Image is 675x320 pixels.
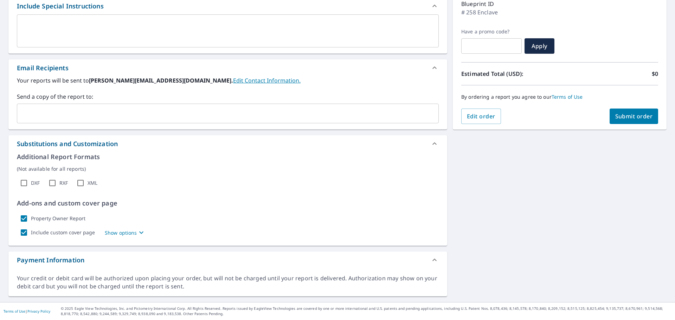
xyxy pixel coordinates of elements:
[17,76,439,85] label: Your reports will be sent to
[105,229,137,236] p: Show options
[8,252,447,268] div: Payment Information
[17,198,439,208] p: Add-ons and custom cover page
[89,77,233,84] b: [PERSON_NAME][EMAIL_ADDRESS][DOMAIN_NAME].
[615,112,653,120] span: Submit order
[59,180,68,186] label: RXF
[17,63,69,73] div: Email Recipients
[17,92,439,101] label: Send a copy of the report to:
[461,8,498,17] p: # 258 Enclave
[461,28,522,35] label: Have a promo code?
[88,180,97,186] label: XML
[31,215,85,222] label: Property Owner Report
[610,109,658,124] button: Submit order
[17,139,118,149] div: Substitutions and Customization
[17,255,84,265] div: Payment Information
[4,309,25,314] a: Terms of Use
[530,42,549,50] span: Apply
[17,165,439,172] p: (Not available for all reports)
[8,59,447,76] div: Email Recipients
[4,309,50,313] p: |
[525,38,554,54] button: Apply
[461,70,560,78] p: Estimated Total (USD):
[31,229,95,236] label: Include custom cover page
[17,274,439,290] div: Your credit or debit card will be authorized upon placing your order, but will not be charged unt...
[233,77,301,84] a: EditContactInfo
[552,93,583,100] a: Terms of Use
[461,94,658,100] p: By ordering a report you agree to our
[8,135,447,152] div: Substitutions and Customization
[61,306,671,316] p: © 2025 Eagle View Technologies, Inc. and Pictometry International Corp. All Rights Reserved. Repo...
[17,152,439,162] p: Additional Report Formats
[652,70,658,78] p: $0
[27,309,50,314] a: Privacy Policy
[461,109,501,124] button: Edit order
[467,112,495,120] span: Edit order
[31,180,40,186] label: DXF
[17,1,104,11] div: Include Special Instructions
[105,228,146,237] button: Show options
